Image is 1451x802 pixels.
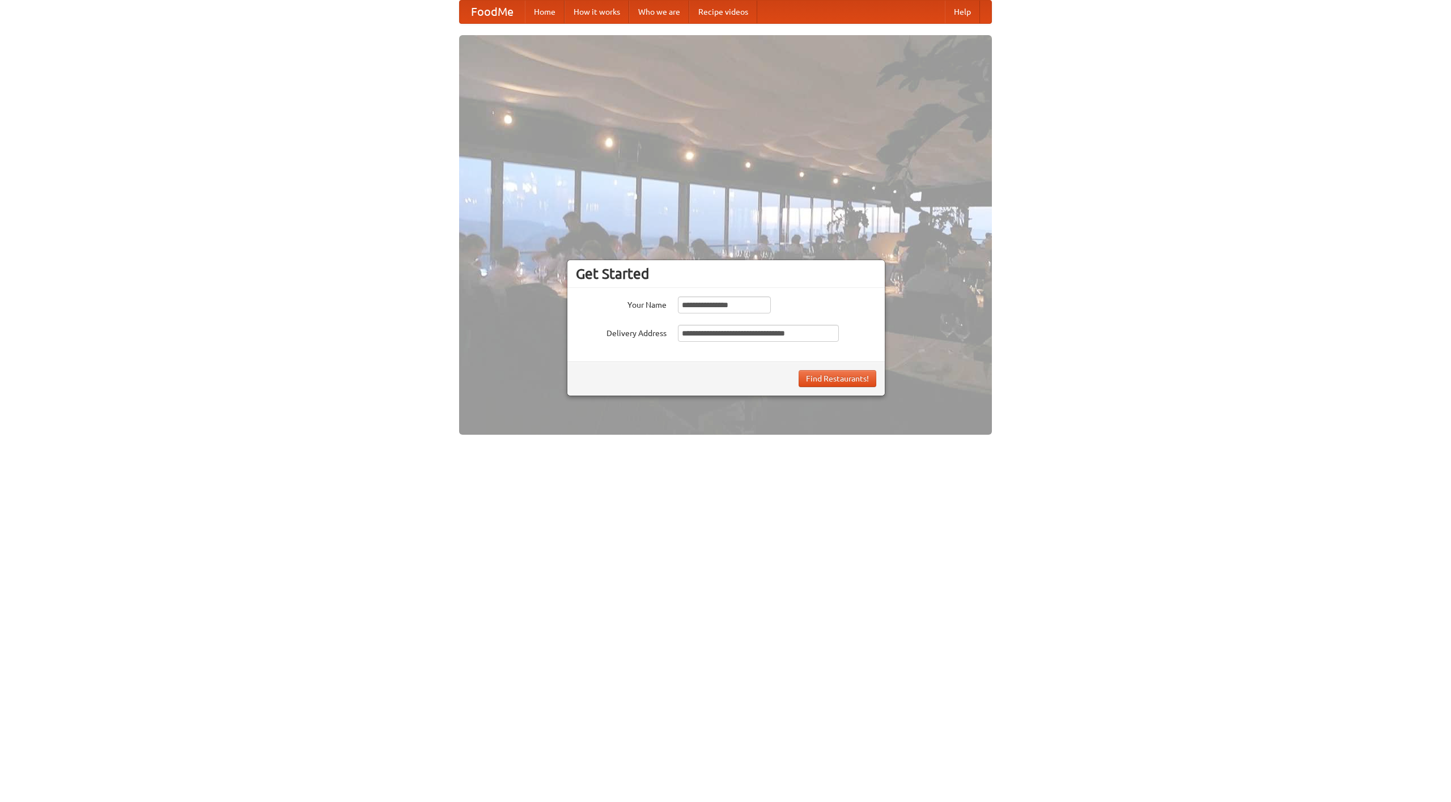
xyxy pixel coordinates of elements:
a: Who we are [629,1,689,23]
h3: Get Started [576,265,876,282]
a: Help [945,1,980,23]
button: Find Restaurants! [799,370,876,387]
a: FoodMe [460,1,525,23]
a: How it works [565,1,629,23]
a: Recipe videos [689,1,757,23]
label: Delivery Address [576,325,667,339]
a: Home [525,1,565,23]
label: Your Name [576,296,667,311]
